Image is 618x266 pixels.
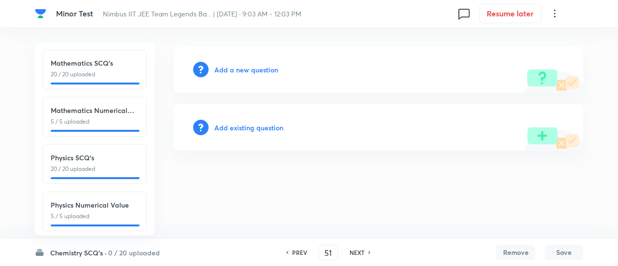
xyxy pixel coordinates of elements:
button: Remove [496,245,535,260]
p: 5 / 5 uploaded [51,212,139,221]
h6: Physics Numerical Value [51,200,139,210]
p: 5 / 5 uploaded [51,117,139,126]
h6: NEXT [350,248,365,257]
h6: Mathematics Numerical Value [51,105,139,115]
span: Nimbus IIT JEE Team Legends Ba... | [DATE] · 9:03 AM - 12:03 PM [103,9,301,18]
a: Company Logo [35,8,48,19]
button: Save [545,245,583,260]
h6: PREV [292,248,307,257]
p: 20 / 20 uploaded [51,165,139,173]
p: 20 / 20 uploaded [51,70,139,79]
span: Minor Test [56,8,93,18]
h6: Add existing question [214,123,283,133]
h6: Mathematics SCQ's [51,58,139,68]
h6: Physics SCQ's [51,153,139,163]
h6: Chemistry SCQ's · [50,248,107,258]
h6: 0 / 20 uploaded [108,248,160,258]
h6: Add a new question [214,65,278,75]
img: Company Logo [35,8,46,19]
button: Resume later [479,4,541,23]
